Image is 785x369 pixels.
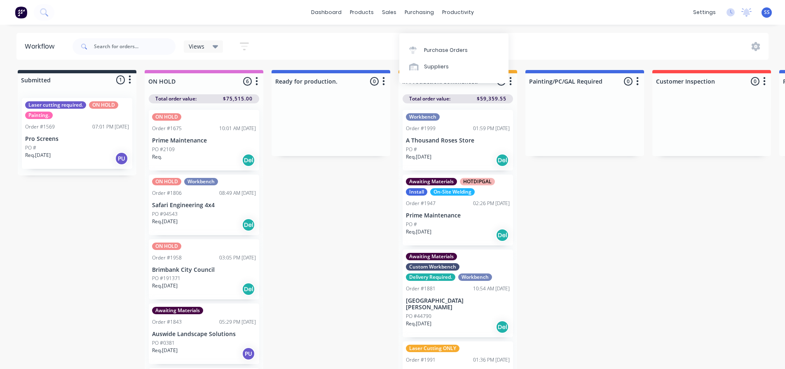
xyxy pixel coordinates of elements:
p: PO # [406,221,417,228]
div: Workflow [25,42,59,51]
span: SS [764,9,770,16]
div: On-Site Welding [430,188,475,196]
div: Del [496,320,509,334]
div: 01:36 PM [DATE] [473,356,510,364]
p: Req. [DATE] [406,153,431,161]
div: Laser Cutting ONLY [406,345,459,352]
div: Delivery Required. [406,273,455,281]
div: Del [242,218,255,231]
div: ON HOLDOrder #167510:01 AM [DATE]Prime MaintenancePO #2109Req.Del [149,110,259,170]
p: Req. [DATE] [25,152,51,159]
p: Req. [DATE] [406,228,431,236]
div: Order #1881 [406,285,436,292]
div: Order #1843 [152,318,182,326]
p: Req. [DATE] [152,218,178,225]
div: WorkbenchOrder #199901:59 PM [DATE]A Thousand Roses StorePO #Req.[DATE]Del [403,110,513,170]
div: Awaiting Materials [406,253,457,260]
div: 03:05 PM [DATE] [219,254,256,262]
div: Awaiting MaterialsHOTDIPGALInstallOn-Site WeldingOrder #194702:26 PM [DATE]Prime MaintenancePO #R... [403,175,513,245]
p: Prime Maintenance [406,212,510,219]
div: Order #1569 [25,123,55,131]
div: Del [242,154,255,167]
p: Req. [DATE] [406,320,431,327]
div: Awaiting Materials [406,178,457,185]
p: PO #2109 [152,146,175,153]
div: Suppliers [424,63,449,70]
div: ON HOLD [89,101,118,109]
div: PU [242,347,255,360]
p: Brimbank City Council [152,266,256,273]
div: PU [115,152,128,165]
div: Install [406,188,427,196]
p: PO #44790 [406,313,431,320]
div: 02:26 PM [DATE] [473,200,510,207]
div: Order #1999 [406,125,436,132]
div: sales [378,6,401,19]
p: Req. [DATE] [152,282,178,290]
div: ON HOLDOrder #195803:05 PM [DATE]Brimbank City CouncilPO #191371Req.[DATE]Del [149,239,259,300]
span: Views [189,42,204,51]
div: Workbench [458,273,492,281]
div: Order #1806 [152,189,182,197]
div: productivity [438,6,478,19]
div: 07:01 PM [DATE] [92,123,129,131]
div: Purchase Orders [424,47,468,54]
p: PO #0381 [152,339,175,347]
span: Total order value: [155,95,197,103]
div: 05:29 PM [DATE] [219,318,256,326]
div: Awaiting Materials [152,307,203,314]
a: Suppliers [399,58,508,75]
div: Workbench [184,178,218,185]
p: PO # [406,146,417,153]
div: 01:59 PM [DATE] [473,125,510,132]
div: Laser cutting required. [25,101,86,109]
div: Awaiting MaterialsCustom WorkbenchDelivery Required.WorkbenchOrder #188110:54 AM [DATE][GEOGRAPHI... [403,250,513,338]
div: Workbench [406,113,440,121]
div: Awaiting MaterialsOrder #184305:29 PM [DATE]Auswide Landscape SolutionsPO #0381Req.[DATE]PU [149,304,259,364]
p: PO # [25,144,36,152]
div: Laser cutting required.ON HOLDPainting.Order #156907:01 PM [DATE]Pro ScreensPO #Req.[DATE]PU [22,98,132,169]
div: 10:54 AM [DATE] [473,285,510,292]
p: Pro Screens [25,135,129,142]
p: Prime Maintenance [152,137,256,144]
div: Del [242,283,255,296]
div: Custom Workbench [406,263,459,271]
div: purchasing [401,6,438,19]
a: Purchase Orders [399,42,508,58]
p: Req. [DATE] [152,347,178,354]
p: [GEOGRAPHIC_DATA][PERSON_NAME] [406,297,510,311]
div: settings [689,6,720,19]
div: Del [496,154,509,167]
div: Order #1675 [152,125,182,132]
div: Del [496,229,509,242]
div: Order #1991 [406,356,436,364]
span: $75,515.00 [223,95,253,103]
div: Order #1947 [406,200,436,207]
div: ON HOLD [152,243,181,250]
span: $59,359.55 [477,95,506,103]
div: products [346,6,378,19]
div: Order #1958 [152,254,182,262]
div: HOTDIPGAL [460,178,495,185]
a: dashboard [307,6,346,19]
div: ON HOLDWorkbenchOrder #180608:49 AM [DATE]Safari Engineering 4x4PO #94543Req.[DATE]Del [149,175,259,235]
img: Factory [15,6,27,19]
input: Search for orders... [94,38,176,55]
p: PO #191371 [152,275,180,282]
div: 08:49 AM [DATE] [219,189,256,197]
span: Total order value: [409,95,450,103]
div: 10:01 AM [DATE] [219,125,256,132]
div: Painting. [25,112,53,119]
div: ON HOLD [152,113,181,121]
p: Auswide Landscape Solutions [152,331,256,338]
p: PO #94543 [152,210,178,218]
p: Req. [152,153,162,161]
div: ON HOLD [152,178,181,185]
p: Safari Engineering 4x4 [152,202,256,209]
p: A Thousand Roses Store [406,137,510,144]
